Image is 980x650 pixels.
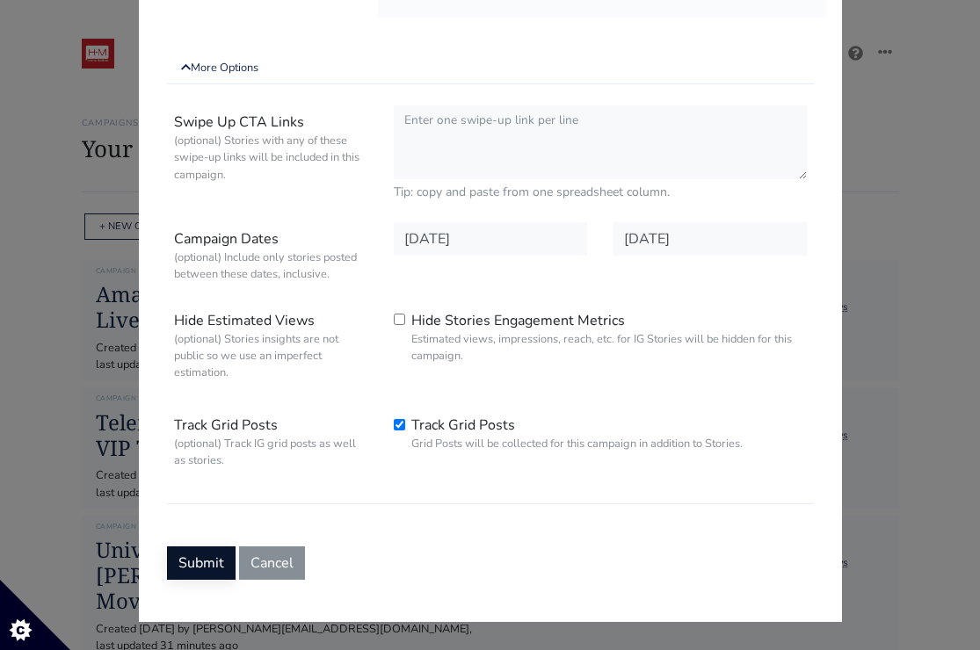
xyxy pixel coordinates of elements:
label: Swipe Up CTA Links [161,105,381,201]
input: Track Grid PostsGrid Posts will be collected for this campaign in addition to Stories. [394,419,405,430]
small: Grid Posts will be collected for this campaign in addition to Stories. [411,436,743,452]
small: (optional) Track IG grid posts as well as stories. [174,436,367,469]
label: Hide Estimated Views [161,304,381,388]
button: Cancel [239,546,305,580]
small: (optional) Stories with any of these swipe-up links will be included in this campaign. [174,133,367,184]
small: Tip: copy and paste from one spreadsheet column. [394,183,807,201]
a: More Options [167,53,814,84]
input: Date in YYYY-MM-DD format [394,222,587,256]
button: Submit [167,546,236,580]
label: Hide Stories Engagement Metrics [411,310,807,365]
input: Date in YYYY-MM-DD format [613,222,807,256]
label: Track Grid Posts [411,415,743,452]
small: (optional) Include only stories posted between these dates, inclusive. [174,249,367,283]
label: Track Grid Posts [161,408,381,475]
label: Campaign Dates [161,222,381,289]
input: Hide Stories Engagement MetricsEstimated views, impressions, reach, etc. for IG Stories will be h... [394,314,405,325]
small: (optional) Stories insights are not public so we use an imperfect estimation. [174,331,367,382]
small: Estimated views, impressions, reach, etc. for IG Stories will be hidden for this campaign. [411,331,807,365]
